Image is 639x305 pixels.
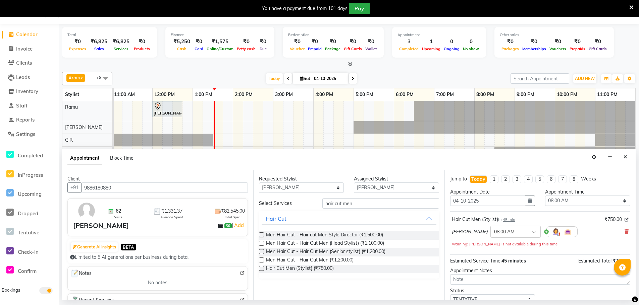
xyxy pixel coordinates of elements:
div: ₹5,250 [171,38,193,46]
div: Weeks [581,175,596,182]
span: Average Spent [160,215,183,220]
span: Estimated Total: [578,258,613,264]
i: Edit price [625,218,629,222]
div: ₹0 [193,38,205,46]
span: Voucher [288,47,306,51]
span: Calendar [16,31,38,37]
span: Memberships [521,47,548,51]
span: Invoice [16,46,33,52]
a: 2:00 PM [233,90,254,99]
div: 0 [442,38,461,46]
button: Pay [349,3,370,14]
img: avatar [77,201,96,221]
div: Appointment Notes [450,267,630,274]
span: Prepaids [568,47,587,51]
div: [PERSON_NAME] [73,221,129,231]
span: Leads [16,74,30,80]
div: Client [67,175,248,182]
span: Services [112,47,130,51]
li: 4 [524,175,533,183]
span: Stylist [65,91,79,97]
span: Completed [18,152,43,159]
div: Hair Cut Men (Stylist) [452,216,515,223]
a: 11:00 AM [112,90,137,99]
span: BETA [121,244,136,250]
div: ₹0 [500,38,521,46]
span: ADD NEW [575,76,595,81]
div: ₹0 [235,38,257,46]
a: Calendar [2,31,57,39]
input: 2025-10-04 [312,74,345,84]
div: Jump to [450,175,467,182]
a: Reports [2,116,57,124]
span: Online/Custom [205,47,235,51]
li: 1 [490,175,498,183]
span: No notes [148,279,167,286]
span: [PERSON_NAME] [65,124,103,130]
button: +91 [67,182,82,193]
a: Add [233,221,245,229]
button: ADD NEW [573,74,596,83]
input: Search Appointment [511,73,569,84]
span: Gift Cards [342,47,364,51]
span: Petty cash [235,47,257,51]
button: Close [621,152,630,162]
span: Ramu [65,104,78,110]
span: InProgress [18,172,43,178]
span: Inventory [16,88,38,94]
div: [PERSON_NAME] BG, TK03, 12:00 PM-12:45 PM, Hair Cut Men (Stylist) [153,102,181,116]
a: Leads [2,74,57,81]
span: Confirm [18,268,37,274]
div: Appointment [397,32,481,38]
span: Hair Cut Men (Stylist) (₹750.00) [266,265,334,273]
a: 5:00 PM [354,90,375,99]
div: Select Services [254,200,317,207]
li: 5 [535,175,544,183]
div: ₹1,575 [205,38,235,46]
span: Products [132,47,152,51]
div: Requested Stylist [259,175,344,182]
li: 2 [501,175,510,183]
div: Limited to 5 AI generations per business during beta. [70,254,245,261]
div: ₹6,825 [88,38,110,46]
small: Warning: [PERSON_NAME] is not available during this time [452,242,557,246]
span: Gift [65,137,73,143]
span: Visits [114,215,122,220]
div: ₹0 [323,38,342,46]
span: Check-In [18,249,39,255]
span: Appointment [67,152,102,164]
a: 4:00 PM [314,90,335,99]
div: Assigned Stylist [354,175,439,182]
a: 3:00 PM [273,90,295,99]
span: Staff [16,102,28,109]
a: 6:00 PM [394,90,415,99]
span: Men Hair Cut - Hair cut Men Style Director (₹1,500.00) [266,231,383,240]
div: ₹0 [288,38,306,46]
span: Card [193,47,205,51]
div: Redemption [288,32,378,38]
span: No show [461,47,481,51]
button: Generate AI Insights [71,242,118,252]
a: 11:00 PM [595,90,619,99]
li: 8 [570,175,578,183]
span: Packages [500,47,521,51]
div: Status [450,287,535,294]
div: ₹0 [67,38,88,46]
span: Notes [70,269,92,278]
div: ₹0 [568,38,587,46]
span: Prepaid [306,47,323,51]
a: 10:00 PM [555,90,579,99]
span: Upcoming [18,191,42,197]
div: Today [471,176,485,183]
span: 62 [116,208,121,215]
small: for [498,217,515,222]
span: Settings [16,131,35,137]
div: Other sales [500,32,608,38]
a: Clients [2,59,57,67]
span: Sales [93,47,106,51]
span: Dropped [18,210,38,217]
span: ₹750.00 [604,216,622,223]
li: 6 [547,175,555,183]
span: Clients [16,60,32,66]
span: 45 min [503,217,515,222]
